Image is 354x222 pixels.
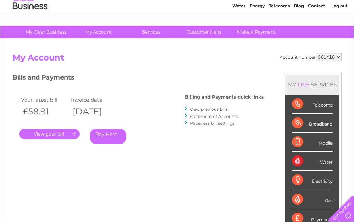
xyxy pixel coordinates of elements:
a: View previous bills [190,107,228,112]
div: LIVE [296,81,311,88]
th: £58.91 [19,104,69,119]
div: Clear Business is a trading name of Verastar Limited (registered in [GEOGRAPHIC_DATA] No. 3667643... [14,4,341,34]
div: Broadband [292,114,333,133]
h2: My Account [12,53,342,66]
a: Customer Help [175,26,232,38]
a: Telecoms [269,29,290,35]
td: Your latest bill [19,95,69,104]
a: Log out [331,29,347,35]
div: Telecoms [292,95,333,114]
a: My Clear Business [18,26,75,38]
a: . [19,129,80,139]
div: Gas [292,190,333,209]
div: Account number [280,53,342,61]
img: logo.png [12,18,48,39]
a: Contact [308,29,325,35]
div: Water [292,152,333,171]
div: Mobile [292,133,333,152]
a: Blog [294,29,304,35]
a: Paperless bill settings [190,121,234,126]
h3: Bills and Payments [12,73,264,85]
a: Energy [250,29,265,35]
a: Statement of Accounts [190,114,238,119]
th: [DATE] [69,104,119,119]
h4: Billing and Payments quick links [185,94,264,100]
div: Electricity [292,171,333,190]
a: 0333 014 3131 [224,3,271,12]
a: Services [123,26,180,38]
td: Invoice date [69,95,119,104]
div: MY SERVICES [285,75,339,94]
a: Water [232,29,245,35]
a: Pay Here [90,129,126,144]
a: My Account [70,26,127,38]
a: Make A Payment [228,26,285,38]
